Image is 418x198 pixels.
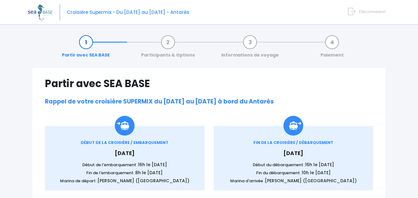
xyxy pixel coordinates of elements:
[359,9,386,15] span: Déconnexion
[135,170,163,176] span: 8h le [DATE]
[283,150,303,157] span: [DATE]
[138,39,198,58] a: Participants & Options
[138,162,167,168] span: 16h le [DATE]
[223,178,364,184] p: Marina d'arrivée :
[45,98,373,105] h2: Rappel de votre croisière SUPERMIX du [DATE] au [DATE] à bord du Antarès
[59,39,113,58] a: Partir avec SEA BASE
[115,150,135,157] span: [DATE]
[54,178,195,184] p: Marina de départ :
[265,178,357,184] span: [PERSON_NAME] ([GEOGRAPHIC_DATA])
[54,162,195,168] p: Début de l'embarquement :
[317,39,347,58] a: Paiement
[81,140,168,145] span: DÉBUT DE LA CROISIÈRE / EMBARQUEMENT
[115,116,135,136] img: Icon_embarquement.svg
[45,78,373,90] h1: Partir avec SEA BASE
[67,9,189,15] span: Croisière Supermix - Du [DATE] au [DATE] - Antarès
[302,170,331,176] span: 10h le [DATE]
[54,170,195,176] p: Fin de l'embarquement :
[305,162,334,168] span: 16h le [DATE]
[253,140,333,145] span: FIN DE LA CROISIÈRE / DÉBARQUEMENT
[223,162,364,168] p: Début du débarquement :
[283,116,303,136] img: icon_debarquement.svg
[223,170,364,176] p: Fin du débarquement :
[218,39,282,58] a: Informations de voyage
[97,178,189,184] span: [PERSON_NAME] ([GEOGRAPHIC_DATA])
